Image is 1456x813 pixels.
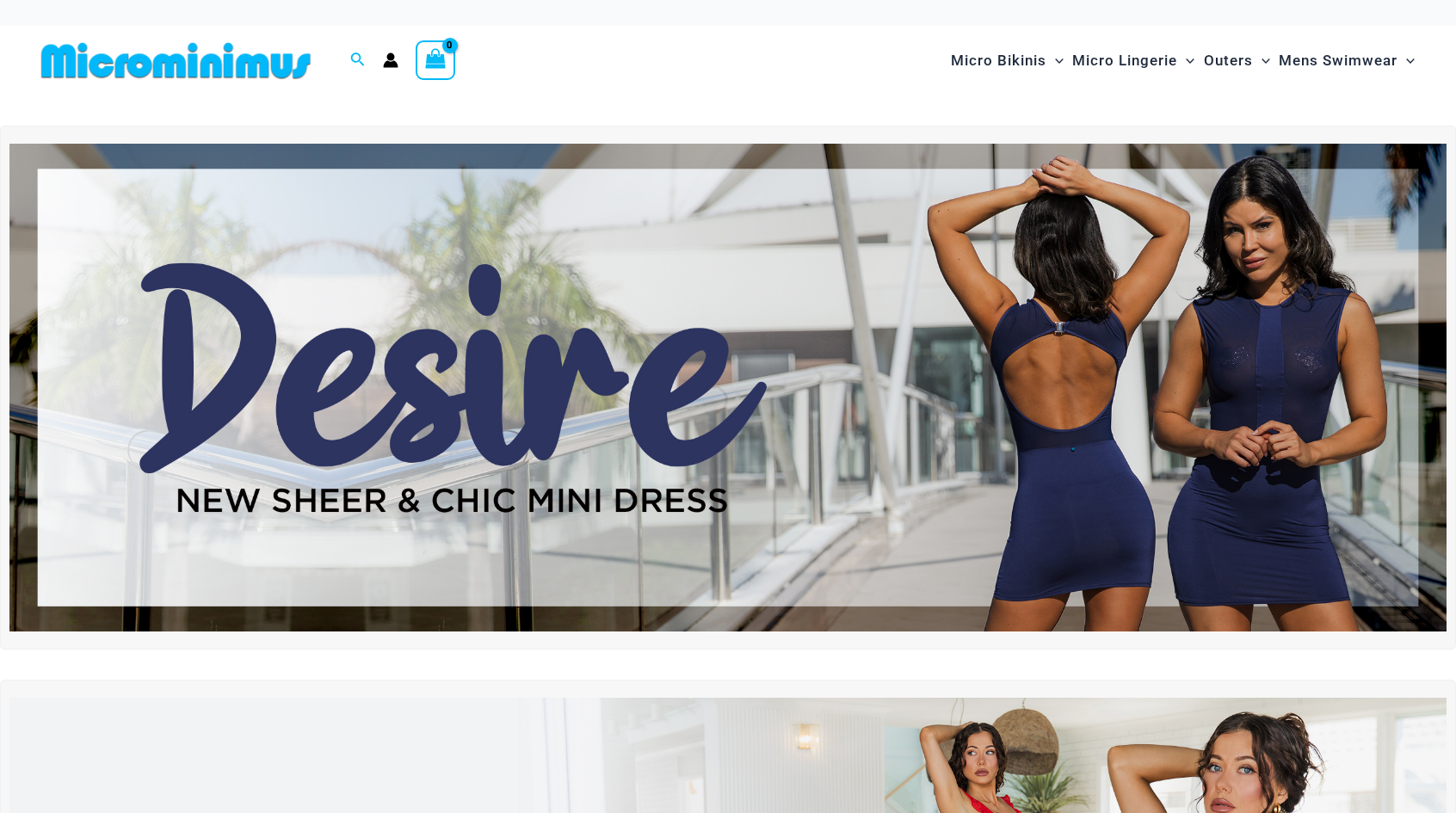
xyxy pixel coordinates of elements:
span: Menu Toggle [1253,39,1270,83]
img: Desire me Navy Dress [9,144,1447,632]
a: OutersMenu ToggleMenu Toggle [1200,34,1274,87]
nav: Site Navigation [944,32,1422,89]
a: View Shopping Cart, empty [416,40,455,80]
span: Outers [1204,39,1253,83]
a: Search icon link [350,50,366,71]
a: Micro LingerieMenu ToggleMenu Toggle [1068,34,1199,87]
span: Menu Toggle [1397,39,1415,83]
a: Micro BikinisMenu ToggleMenu Toggle [947,34,1068,87]
span: Menu Toggle [1046,39,1064,83]
span: Menu Toggle [1177,39,1194,83]
span: Micro Bikinis [951,39,1046,83]
span: Micro Lingerie [1072,39,1177,83]
span: Mens Swimwear [1279,39,1397,83]
a: Mens SwimwearMenu ToggleMenu Toggle [1274,34,1419,87]
img: MM SHOP LOGO FLAT [34,41,318,80]
a: Account icon link [383,52,398,68]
